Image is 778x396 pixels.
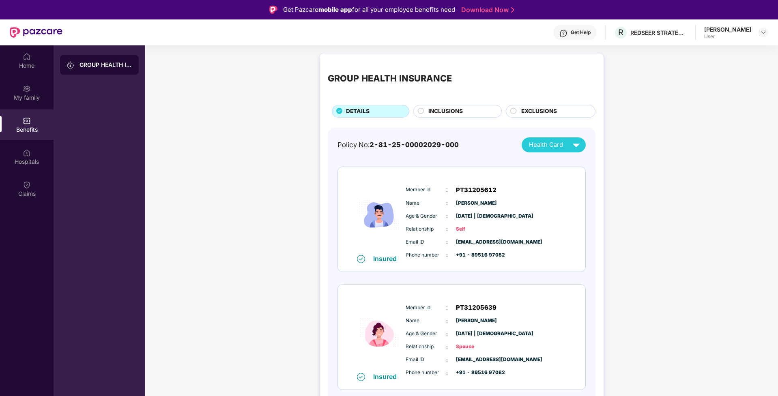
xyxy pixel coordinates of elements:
[373,255,402,263] div: Insured
[456,251,496,259] span: +91 - 89516 97082
[446,199,448,208] span: :
[456,225,496,233] span: Self
[456,330,496,338] span: [DATE] | [DEMOGRAPHIC_DATA]
[373,372,402,381] div: Insured
[569,138,583,152] img: svg+xml;base64,PHN2ZyB4bWxucz0iaHR0cDovL3d3dy53My5vcmcvMjAwMC9zdmciIHZpZXdCb3g9IjAgMCAyNCAyNCIgd2...
[559,29,567,37] img: svg+xml;base64,PHN2ZyBpZD0iSGVscC0zMngzMiIgeG1sbnM9Imh0dHA6Ly93d3cudzMub3JnLzIwMDAvc3ZnIiB3aWR0aD...
[406,369,446,377] span: Phone number
[23,117,31,125] img: svg+xml;base64,PHN2ZyBpZD0iQmVuZWZpdHMiIHhtbG5zPSJodHRwOi8vd3d3LnczLm9yZy8yMDAwL3N2ZyIgd2lkdGg9Ij...
[269,6,277,14] img: Logo
[446,355,448,364] span: :
[704,26,751,33] div: [PERSON_NAME]
[355,293,404,372] img: icon
[23,149,31,157] img: svg+xml;base64,PHN2ZyBpZD0iSG9zcGl0YWxzIiB4bWxucz0iaHR0cDovL3d3dy53My5vcmcvMjAwMC9zdmciIHdpZHRoPS...
[571,29,591,36] div: Get Help
[446,212,448,220] span: :
[529,140,563,150] span: Health Card
[446,330,448,338] span: :
[456,212,496,220] span: [DATE] | [DEMOGRAPHIC_DATA]
[80,61,132,69] div: GROUP HEALTH INSURANCE
[446,342,448,351] span: :
[456,199,496,207] span: [PERSON_NAME]
[328,71,452,85] div: GROUP HEALTH INSURANCE
[456,343,496,351] span: Spouse
[446,317,448,325] span: :
[406,238,446,246] span: Email ID
[428,107,463,116] span: INCLUSIONS
[346,107,370,116] span: DETAILS
[456,303,496,313] span: PT31205639
[446,185,448,194] span: :
[406,199,446,207] span: Name
[446,238,448,246] span: :
[446,303,448,312] span: :
[511,6,514,14] img: Stroke
[406,330,446,338] span: Age & Gender
[357,255,365,263] img: svg+xml;base64,PHN2ZyB4bWxucz0iaHR0cDovL3d3dy53My5vcmcvMjAwMC9zdmciIHdpZHRoPSIxNiIgaGVpZ2h0PSIxNi...
[522,137,586,152] button: Health Card
[357,373,365,381] img: svg+xml;base64,PHN2ZyB4bWxucz0iaHR0cDovL3d3dy53My5vcmcvMjAwMC9zdmciIHdpZHRoPSIxNiIgaGVpZ2h0PSIxNi...
[461,6,512,14] a: Download Now
[406,212,446,220] span: Age & Gender
[521,107,557,116] span: EXCLUSIONS
[618,28,623,37] span: R
[318,6,352,13] strong: mobile app
[337,139,459,150] div: Policy No:
[760,29,767,36] img: svg+xml;base64,PHN2ZyBpZD0iRHJvcGRvd24tMzJ4MzIiIHhtbG5zPSJodHRwOi8vd3d3LnczLm9yZy8yMDAwL3N2ZyIgd2...
[456,185,496,195] span: PT31205612
[630,29,687,36] div: REDSEER STRATEGY CONSULTANTS PRIVATE
[23,53,31,61] img: svg+xml;base64,PHN2ZyBpZD0iSG9tZSIgeG1sbnM9Imh0dHA6Ly93d3cudzMub3JnLzIwMDAvc3ZnIiB3aWR0aD0iMjAiIG...
[67,61,75,69] img: svg+xml;base64,PHN2ZyB3aWR0aD0iMjAiIGhlaWdodD0iMjAiIHZpZXdCb3g9IjAgMCAyMCAyMCIgZmlsbD0ibm9uZSIgeG...
[456,356,496,364] span: [EMAIL_ADDRESS][DOMAIN_NAME]
[456,369,496,377] span: +91 - 89516 97082
[406,317,446,325] span: Name
[406,343,446,351] span: Relationship
[446,250,448,259] span: :
[406,251,446,259] span: Phone number
[406,356,446,364] span: Email ID
[283,5,455,15] div: Get Pazcare for all your employee benefits need
[704,33,751,40] div: User
[10,27,62,38] img: New Pazcare Logo
[446,225,448,233] span: :
[406,186,446,194] span: Member Id
[23,85,31,93] img: svg+xml;base64,PHN2ZyB3aWR0aD0iMjAiIGhlaWdodD0iMjAiIHZpZXdCb3g9IjAgMCAyMCAyMCIgZmlsbD0ibm9uZSIgeG...
[406,304,446,312] span: Member Id
[370,141,459,149] span: 2-81-25-00002029-000
[355,176,404,255] img: icon
[446,368,448,377] span: :
[23,181,31,189] img: svg+xml;base64,PHN2ZyBpZD0iQ2xhaW0iIHhtbG5zPSJodHRwOi8vd3d3LnczLm9yZy8yMDAwL3N2ZyIgd2lkdGg9IjIwIi...
[456,317,496,325] span: [PERSON_NAME]
[456,238,496,246] span: [EMAIL_ADDRESS][DOMAIN_NAME]
[406,225,446,233] span: Relationship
